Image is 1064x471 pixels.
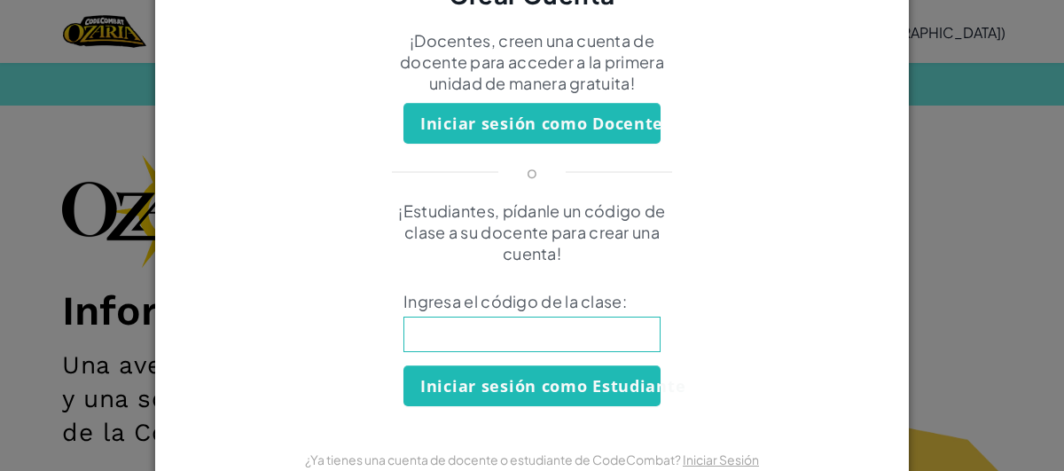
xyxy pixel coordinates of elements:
[683,451,759,467] a: Iniciar Sesión
[377,200,687,264] p: ¡Estudiantes, pídanle un código de clase a su docente para crear una cuenta!
[527,161,537,183] p: o
[403,103,661,144] button: Iniciar sesión como Docente
[305,451,683,467] span: ¿Ya tienes una cuenta de docente o estudiante de CodeCombat?
[377,30,687,94] p: ¡Docentes, creen una cuenta de docente para acceder a la primera unidad de manera gratuita!
[403,291,661,312] span: Ingresa el código de la clase:
[403,365,661,406] button: Iniciar sesión como Estudiante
